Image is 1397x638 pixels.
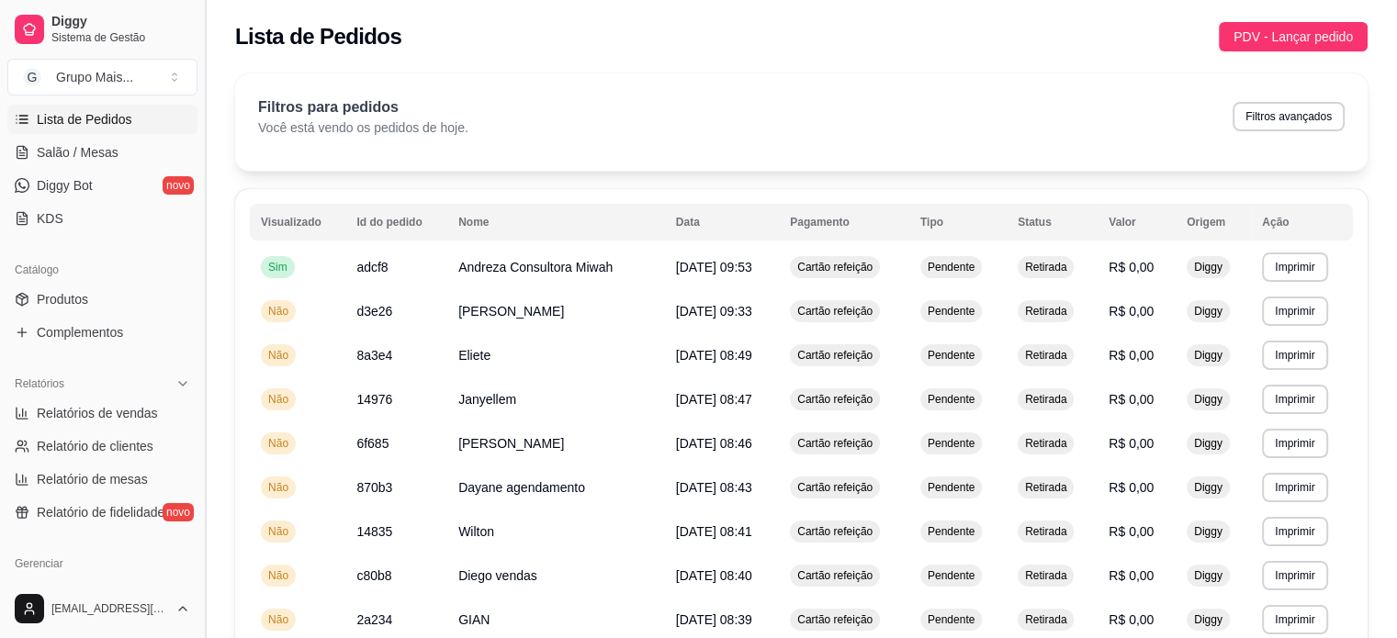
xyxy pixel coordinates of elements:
[458,260,613,274] span: Andreza Consultora Miwah
[265,480,292,495] span: Não
[7,398,197,428] a: Relatórios de vendas
[7,549,197,578] div: Gerenciar
[924,524,978,539] span: Pendente
[794,260,876,274] span: Cartão refeição
[458,524,494,539] span: Wilton
[51,14,190,30] span: Diggy
[676,304,752,319] span: [DATE] 09:33
[909,204,1007,241] th: Tipo
[794,392,876,407] span: Cartão refeição
[258,118,468,137] p: Você está vendo os pedidos de hoje.
[676,436,752,451] span: [DATE] 08:46
[676,348,752,363] span: [DATE] 08:49
[1109,304,1154,319] span: R$ 0,00
[794,568,876,583] span: Cartão refeição
[265,260,291,274] span: Sim
[7,465,197,494] a: Relatório de mesas
[51,30,190,45] span: Sistema de Gestão
[1262,385,1327,414] button: Imprimir
[1098,204,1176,241] th: Valor
[1262,561,1327,590] button: Imprimir
[794,524,876,539] span: Cartão refeição
[1109,436,1154,451] span: R$ 0,00
[265,436,292,451] span: Não
[1262,517,1327,546] button: Imprimir
[1109,612,1154,627] span: R$ 0,00
[676,612,752,627] span: [DATE] 08:39
[37,176,93,195] span: Diggy Bot
[265,568,292,583] span: Não
[924,436,978,451] span: Pendente
[345,204,447,241] th: Id do pedido
[1190,260,1226,274] span: Diggy
[1219,22,1368,51] button: PDV - Lançar pedido
[7,171,197,200] a: Diggy Botnovo
[37,437,153,455] span: Relatório de clientes
[1190,304,1226,319] span: Diggy
[356,436,389,451] span: 6f685
[7,285,197,314] a: Produtos
[676,480,752,495] span: [DATE] 08:43
[458,480,585,495] span: Dayane agendamento
[924,480,978,495] span: Pendente
[447,204,665,241] th: Nome
[1190,348,1226,363] span: Diggy
[458,392,516,407] span: Janyellem
[1190,436,1226,451] span: Diggy
[265,392,292,407] span: Não
[794,348,876,363] span: Cartão refeição
[924,304,978,319] span: Pendente
[7,204,197,233] a: KDS
[1109,260,1154,274] span: R$ 0,00
[37,143,118,162] span: Salão / Mesas
[1007,204,1098,241] th: Status
[7,7,197,51] a: DiggySistema de Gestão
[265,304,292,319] span: Não
[924,260,978,274] span: Pendente
[37,323,123,341] span: Complementos
[356,568,391,583] span: c80b8
[794,304,876,319] span: Cartão refeição
[56,68,133,86] div: Grupo Mais ...
[458,348,490,363] span: Eliete
[356,612,392,627] span: 2a234
[37,110,132,129] span: Lista de Pedidos
[676,392,752,407] span: [DATE] 08:47
[23,68,41,86] span: G
[7,498,197,527] a: Relatório de fidelidadenovo
[1262,297,1327,326] button: Imprimir
[356,260,388,274] span: adcf8
[1262,341,1327,370] button: Imprimir
[1251,204,1353,241] th: Ação
[7,578,197,608] a: Entregadoresnovo
[458,568,537,583] span: Diego vendas
[356,524,392,539] span: 14835
[1021,436,1070,451] span: Retirada
[7,431,197,461] a: Relatório de clientes
[1021,612,1070,627] span: Retirada
[7,587,197,631] button: [EMAIL_ADDRESS][DOMAIN_NAME]
[1109,568,1154,583] span: R$ 0,00
[794,612,876,627] span: Cartão refeição
[1262,605,1327,634] button: Imprimir
[7,105,197,134] a: Lista de Pedidos
[1262,429,1327,458] button: Imprimir
[37,290,88,308] span: Produtos
[1190,568,1226,583] span: Diggy
[1109,348,1154,363] span: R$ 0,00
[458,304,564,319] span: [PERSON_NAME]
[356,392,392,407] span: 14976
[924,392,978,407] span: Pendente
[676,260,752,274] span: [DATE] 09:53
[37,404,158,422] span: Relatórios de vendas
[356,304,392,319] span: d3e26
[356,348,392,363] span: 8a3e4
[1021,304,1070,319] span: Retirada
[1021,480,1070,495] span: Retirada
[7,59,197,95] button: Select a team
[235,22,401,51] h2: Lista de Pedidos
[1190,524,1226,539] span: Diggy
[265,524,292,539] span: Não
[7,318,197,347] a: Complementos
[1021,260,1070,274] span: Retirada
